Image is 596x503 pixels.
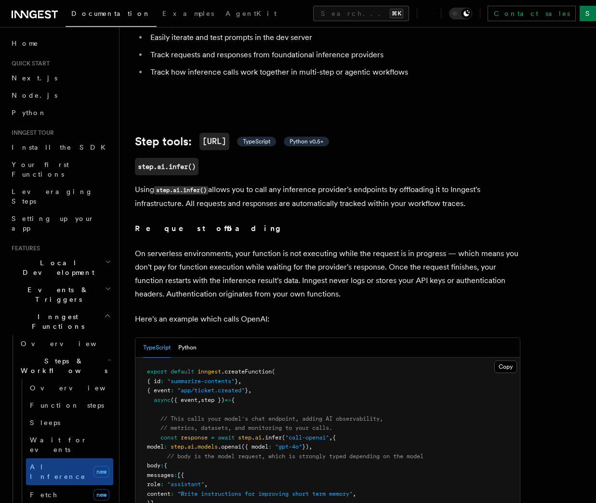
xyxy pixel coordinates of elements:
span: : [160,378,164,385]
span: , [204,481,208,488]
a: Next.js [8,69,113,87]
span: Steps & Workflows [17,356,107,375]
span: Inngest tour [8,129,54,137]
a: Overview [26,379,113,397]
span: ({ event [171,397,198,403]
span: , [198,397,201,403]
span: Overview [30,384,129,392]
span: Your first Functions [12,161,69,178]
span: step [171,443,184,450]
span: , [353,490,356,497]
span: : [160,462,164,469]
span: { [231,397,235,403]
span: ai [255,434,262,441]
span: , [309,443,312,450]
button: Steps & Workflows [17,352,113,379]
a: Node.js [8,87,113,104]
span: "assistant" [167,481,204,488]
p: Here's an example which calls OpenAI: [135,312,520,326]
a: Overview [17,335,113,352]
span: step }) [201,397,225,403]
span: Wait for events [30,436,87,453]
span: // metrics, datasets, and monitoring to your calls. [160,425,332,431]
li: Easily iterate and test prompts in the dev server [147,31,520,44]
span: new [93,466,109,477]
a: AI Inferencenew [26,458,113,485]
span: .createFunction [221,368,272,375]
span: : [171,387,174,394]
span: inngest [198,368,221,375]
a: Examples [157,3,220,26]
span: Python [12,109,47,116]
span: : [160,481,164,488]
span: = [211,434,214,441]
span: Node.js [12,91,57,99]
span: body [147,462,160,469]
span: [{ [177,472,184,478]
a: Leveraging Steps [8,183,113,210]
button: Toggle dark mode [449,8,472,19]
span: Documentation [71,10,151,17]
span: TypeScript [243,138,270,145]
span: . [184,443,187,450]
span: .openai [218,443,241,450]
span: , [238,378,241,385]
span: const [160,434,177,441]
span: { id [147,378,160,385]
span: Install the SDK [12,143,111,151]
span: Sleeps [30,419,60,426]
span: } [235,378,238,385]
a: Setting up your app [8,210,113,237]
span: step [238,434,252,441]
span: : [174,472,177,478]
button: Python [178,338,197,358]
span: . [194,443,198,450]
button: TypeScript [143,338,171,358]
span: Next.js [12,74,57,82]
span: response [181,434,208,441]
span: : [268,443,272,450]
span: ai [187,443,194,450]
span: Fetch [30,491,58,499]
span: Leveraging Steps [12,188,93,205]
li: Track requests and responses from foundational inference providers [147,48,520,62]
a: Install the SDK [8,139,113,156]
span: "Write instructions for improving short term memory" [177,490,353,497]
span: ( [272,368,275,375]
code: [URL] [199,133,229,150]
a: Contact sales [488,6,576,21]
button: Events & Triggers [8,281,113,308]
button: Local Development [8,254,113,281]
span: default [171,368,194,375]
p: Using allows you to call any inference provider's endpoints by offloading it to Inngest's infrast... [135,183,520,210]
span: => [225,397,231,403]
span: : [164,443,167,450]
span: Inngest Functions [8,312,104,331]
span: . [252,434,255,441]
span: AI Inference [30,463,86,480]
span: , [248,387,252,394]
a: Home [8,35,113,52]
span: , [329,434,332,441]
span: Setting up your app [12,215,94,232]
strong: Request offloading [135,224,288,233]
span: { [332,434,336,441]
a: AgentKit [220,3,282,26]
span: content [147,490,171,497]
span: "summarize-contents" [167,378,235,385]
span: // This calls your model's chat endpoint, adding AI observability, [160,415,383,422]
span: model [147,443,164,450]
span: Function steps [30,401,104,409]
a: step.ai.infer() [135,158,199,175]
span: { [164,462,167,469]
span: new [93,489,109,501]
span: ( [282,434,285,441]
span: Events & Triggers [8,285,105,304]
a: Your first Functions [8,156,113,183]
span: Local Development [8,258,105,277]
a: Documentation [66,3,157,27]
span: // body is the model request, which is strongly typed depending on the model [167,453,424,460]
span: Home [12,39,39,48]
span: AgentKit [225,10,277,17]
